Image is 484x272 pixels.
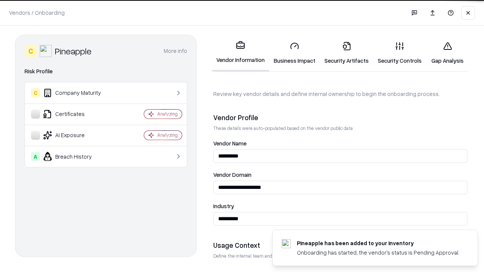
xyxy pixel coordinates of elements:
div: Analyzing [157,132,178,138]
div: Breach History [31,152,121,161]
p: These details were auto-populated based on the vendor public data [213,125,467,131]
a: Business Impact [269,36,320,71]
div: Certificates [31,110,121,119]
div: Analyzing [157,111,178,117]
div: Company Maturity [31,88,121,97]
p: Review key vendor details and define internal ownership to begin the onboarding process. [213,90,467,98]
label: Vendor Name [213,141,467,146]
div: A [31,152,40,161]
div: Risk Profile [25,67,187,76]
div: Vendor Profile [213,113,467,122]
label: Vendor Domain [213,172,467,178]
img: pineappleenergy.com [282,239,291,248]
a: Vendor Information [212,35,269,71]
p: Define the internal team and reason for using this vendor. This helps assess business relevance a... [213,253,467,259]
label: Industry [213,203,467,209]
a: Security Artifacts [320,36,373,71]
div: Pineapple [55,45,92,57]
div: Onboarding has started, the vendor's status is Pending Approval. [297,249,459,257]
div: Usage Context [213,241,467,250]
a: Security Controls [373,36,426,71]
a: Gap Analysis [426,36,469,71]
div: C [25,45,37,57]
img: Pineapple [40,45,52,57]
button: More info [164,44,187,58]
div: C [31,88,40,97]
div: Pineapple has been added to your inventory [297,239,459,247]
div: AI Exposure [31,131,121,140]
p: Vendors / Onboarding [9,9,65,17]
